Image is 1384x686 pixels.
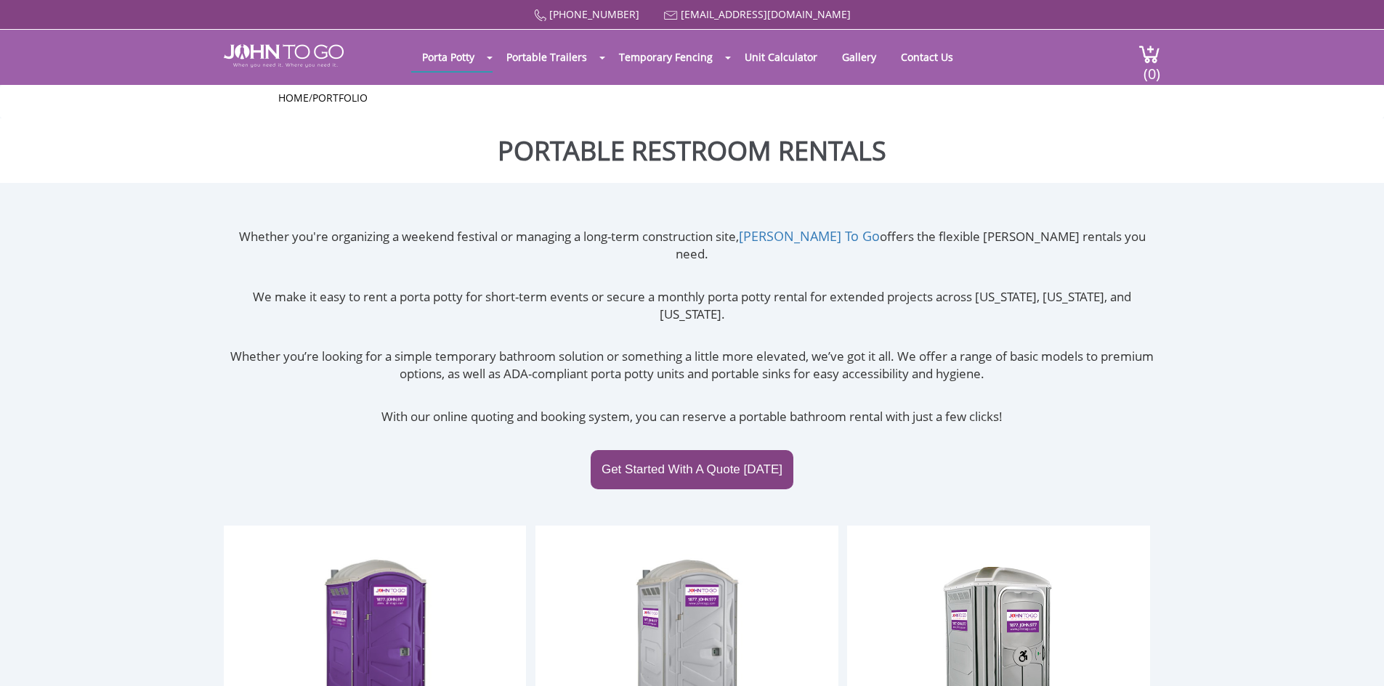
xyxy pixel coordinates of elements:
[224,288,1160,324] p: We make it easy to rent a porta potty for short-term events or secure a monthly porta potty renta...
[224,408,1160,425] p: With our online quoting and booking system, you can reserve a portable bathroom rental with just ...
[664,11,678,20] img: Mail
[495,43,598,71] a: Portable Trailers
[411,43,485,71] a: Porta Potty
[681,7,851,21] a: [EMAIL_ADDRESS][DOMAIN_NAME]
[278,91,309,105] a: Home
[890,43,964,71] a: Contact Us
[1138,44,1160,64] img: cart a
[224,348,1160,383] p: Whether you’re looking for a simple temporary bathroom solution or something a little more elevat...
[734,43,828,71] a: Unit Calculator
[1143,52,1160,83] span: (0)
[312,91,368,105] a: Portfolio
[831,43,887,71] a: Gallery
[278,91,1106,105] ul: /
[608,43,724,71] a: Temporary Fencing
[534,9,546,22] img: Call
[591,450,793,489] a: Get Started With A Quote [DATE]
[739,227,880,245] a: [PERSON_NAME] To Go
[549,7,639,21] a: [PHONE_NUMBER]
[224,227,1160,264] p: Whether you're organizing a weekend festival or managing a long-term construction site, offers th...
[224,44,344,68] img: JOHN to go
